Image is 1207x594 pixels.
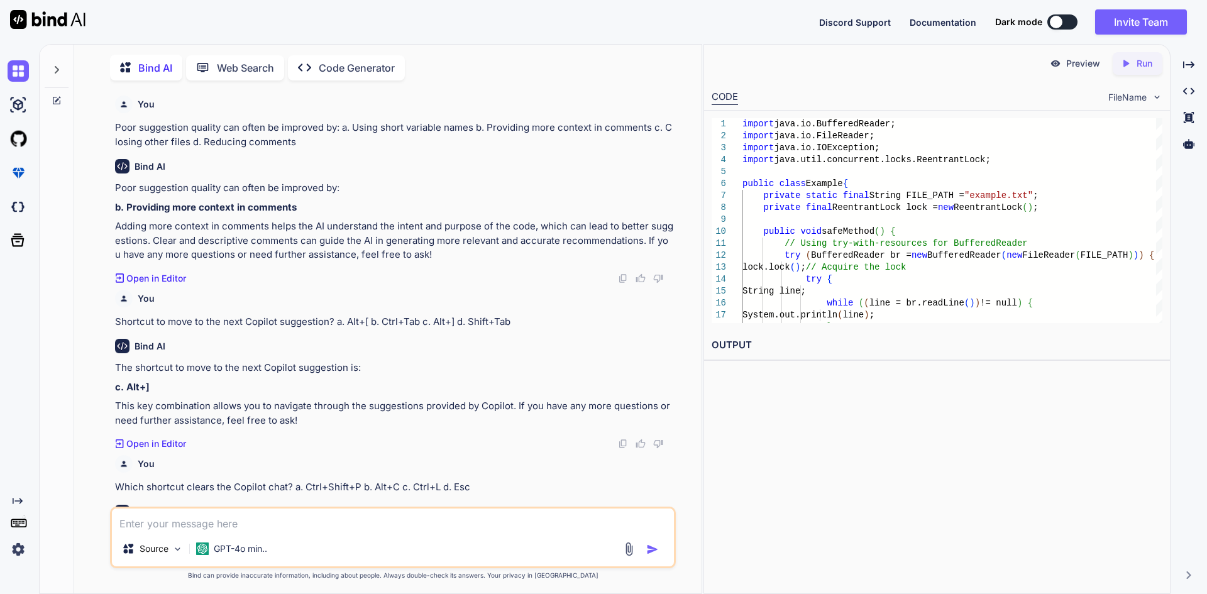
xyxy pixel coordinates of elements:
[217,60,274,75] p: Web Search
[964,298,969,308] span: (
[1050,58,1061,69] img: preview
[1022,202,1027,212] span: (
[742,286,806,296] span: String line;
[8,60,29,82] img: chat
[785,250,800,260] span: try
[126,272,186,285] p: Open in Editor
[954,202,1022,212] span: ReentrantLock
[653,439,663,449] img: dislike
[742,262,790,272] span: lock.lock
[1033,190,1038,201] span: ;
[712,250,726,261] div: 12
[712,190,726,202] div: 7
[1133,250,1138,260] span: )
[874,226,879,236] span: (
[1027,202,1032,212] span: )
[712,154,726,166] div: 4
[822,226,874,236] span: safeMethod
[864,298,869,308] span: (
[138,60,172,75] p: Bind AI
[869,298,964,308] span: line = br.readLine
[319,60,395,75] p: Code Generator
[115,181,673,195] p: Poor suggestion quality can often be improved by:
[1066,57,1100,70] p: Preview
[742,310,837,320] span: System.out.println
[115,315,673,329] p: Shortcut to move to the next Copilot suggestion? a. Alt+[ b. Ctrl+Tab c. Alt+] d. Shift+Tab
[138,458,155,470] h6: You
[805,179,842,189] span: Example
[842,190,869,201] span: final
[779,179,805,189] span: class
[795,262,800,272] span: )
[138,292,155,305] h6: You
[712,297,726,309] div: 16
[712,261,726,273] div: 13
[646,543,659,556] img: icon
[1075,250,1080,260] span: (
[1108,91,1147,104] span: FileName
[1095,9,1187,35] button: Invite Team
[827,322,832,332] span: }
[712,90,738,105] div: CODE
[712,214,726,226] div: 9
[712,273,726,285] div: 14
[115,219,673,262] p: Adding more context in comments helps the AI understand the intent and purpose of the code, which...
[712,226,726,238] div: 10
[742,119,774,129] span: import
[938,202,954,212] span: new
[742,155,774,165] span: import
[842,310,864,320] span: line
[774,119,895,129] span: java.io.BufferedReader;
[879,226,885,236] span: )
[1152,92,1162,102] img: chevron down
[712,202,726,214] div: 8
[910,17,976,28] span: Documentation
[1033,202,1038,212] span: ;
[1017,298,1022,308] span: )
[115,121,673,149] p: Poor suggestion quality can often be improved by: a. Using short variable names b. Providing more...
[636,439,646,449] img: like
[805,274,821,284] span: try
[135,505,165,518] h6: Bind AI
[135,340,165,353] h6: Bind AI
[1138,250,1144,260] span: )
[827,274,832,284] span: {
[8,162,29,184] img: premium
[805,262,906,272] span: // Acquire the lock
[927,250,1001,260] span: BufferedReader
[763,202,800,212] span: private
[869,310,874,320] span: ;
[115,480,673,495] p: Which shortcut clears the Copilot chat? a. Ctrl+Shift+P b. Alt+C c. Ctrl+L d. Esc
[827,298,853,308] span: while
[910,16,976,29] button: Documentation
[636,273,646,283] img: like
[115,381,150,393] strong: c. Alt+]
[115,361,673,375] p: The shortcut to move to the next Copilot suggestion is:
[712,321,726,333] div: 18
[712,166,726,178] div: 5
[704,331,1170,360] h2: OUTPUT
[126,437,186,450] p: Open in Editor
[800,262,805,272] span: ;
[196,542,209,555] img: GPT-4o mini
[622,542,636,556] img: attachment
[653,273,663,283] img: dislike
[712,309,726,321] div: 17
[890,226,895,236] span: {
[712,238,726,250] div: 11
[912,250,927,260] span: new
[811,250,912,260] span: BufferedReader br =
[140,542,168,555] p: Source
[1137,57,1152,70] p: Run
[110,571,676,580] p: Bind can provide inaccurate information, including about people. Always double-check its answers....
[805,250,810,260] span: (
[8,539,29,560] img: settings
[819,16,891,29] button: Discord Support
[805,202,832,212] span: final
[869,190,964,201] span: String FILE_PATH =
[980,298,1017,308] span: != null
[1128,250,1133,260] span: )
[1001,250,1006,260] span: (
[1022,250,1075,260] span: FileReader
[712,285,726,297] div: 15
